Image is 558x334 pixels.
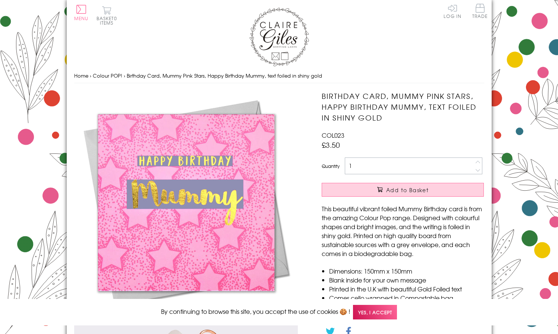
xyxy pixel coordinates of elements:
[322,140,340,150] span: £3.50
[322,163,340,169] label: Quantity
[322,131,344,140] span: COL023
[249,7,309,66] img: Claire Giles Greetings Cards
[472,4,488,18] span: Trade
[74,68,484,84] nav: breadcrumbs
[74,5,89,21] button: Menu
[127,72,322,79] span: Birthday Card, Mummy Pink Stars, Happy Birthday Mummy, text foiled in shiny gold
[329,284,484,293] li: Printed in the U.K with beautiful Gold Foiled text
[74,72,88,79] a: Home
[322,183,484,197] button: Add to Basket
[90,72,91,79] span: ›
[472,4,488,20] a: Trade
[124,72,125,79] span: ›
[100,15,117,26] span: 0 items
[93,72,122,79] a: Colour POP!
[444,4,461,18] a: Log In
[329,275,484,284] li: Blank inside for your own message
[329,293,484,302] li: Comes cello wrapped in Compostable bag
[329,266,484,275] li: Dimensions: 150mm x 150mm
[74,15,89,22] span: Menu
[386,186,429,194] span: Add to Basket
[322,91,484,123] h1: Birthday Card, Mummy Pink Stars, Happy Birthday Mummy, text foiled in shiny gold
[353,305,397,319] span: Yes, I accept
[97,6,117,25] button: Basket0 items
[74,91,298,315] img: Birthday Card, Mummy Pink Stars, Happy Birthday Mummy, text foiled in shiny gold
[322,204,484,258] p: This beautiful vibrant foiled Mummy Birthday card is from the amazing Colour Pop range. Designed ...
